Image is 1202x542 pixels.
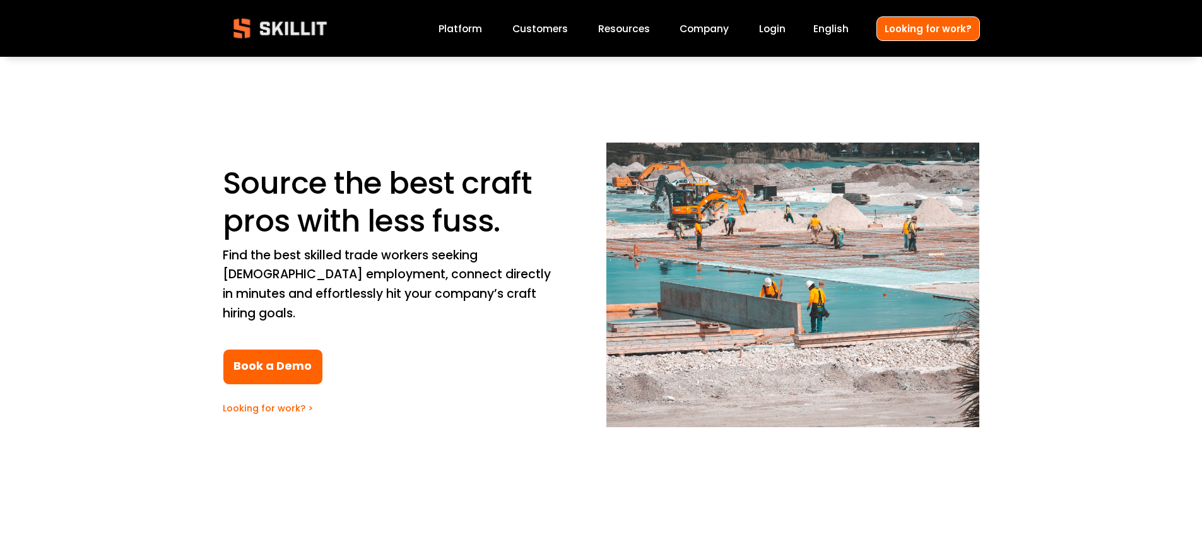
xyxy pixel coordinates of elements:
div: language picker [813,20,849,37]
a: folder dropdown [598,20,650,37]
a: Customers [512,20,568,37]
span: Resources [598,21,650,36]
p: Find the best skilled trade workers seeking [DEMOGRAPHIC_DATA] employment, connect directly in mi... [223,246,564,324]
a: Looking for work? [876,16,980,41]
a: Looking for work? > [223,402,313,415]
span: Source the best craft pros with less fuss. [223,162,539,242]
a: Platform [439,20,482,37]
img: Skillit [223,9,338,47]
a: Company [680,20,729,37]
a: Book a Demo [223,349,324,385]
span: English [813,21,849,36]
a: Login [759,20,786,37]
